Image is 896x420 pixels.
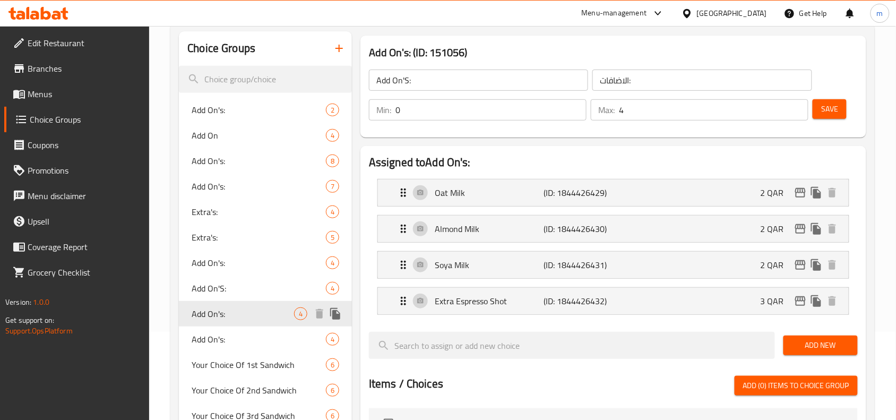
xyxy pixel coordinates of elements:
[743,379,849,392] span: Add (0) items to choice group
[326,207,339,217] span: 4
[179,327,352,352] div: Add On's:4
[824,293,840,309] button: delete
[369,376,443,392] h2: Items / Choices
[792,221,808,237] button: edit
[192,384,326,397] span: Your Choice Of 2nd Sandwich
[28,37,141,49] span: Edit Restaurant
[435,186,544,199] p: Oat Milk
[326,385,339,396] span: 6
[28,164,141,177] span: Promotions
[179,276,352,301] div: Add On'S:4
[326,233,339,243] span: 5
[326,256,339,269] div: Choices
[378,216,849,242] div: Expand
[808,257,824,273] button: duplicate
[544,222,616,235] p: (ID: 1844426430)
[192,333,326,346] span: Add On's:
[544,295,616,307] p: (ID: 1844426432)
[326,129,339,142] div: Choices
[326,335,339,345] span: 4
[28,139,141,151] span: Coupons
[179,225,352,250] div: Extra's:5
[326,333,339,346] div: Choices
[326,105,339,115] span: 2
[4,158,150,183] a: Promotions
[5,295,31,309] span: Version:
[378,252,849,278] div: Expand
[598,104,615,116] p: Max:
[821,102,838,116] span: Save
[30,113,141,126] span: Choice Groups
[792,293,808,309] button: edit
[312,306,328,322] button: delete
[369,175,858,211] li: Expand
[326,358,339,371] div: Choices
[4,234,150,260] a: Coverage Report
[4,132,150,158] a: Coupons
[761,222,792,235] p: 2 QAR
[761,186,792,199] p: 2 QAR
[179,97,352,123] div: Add On's:2
[369,155,858,170] h2: Assigned to Add On's:
[28,62,141,75] span: Branches
[792,257,808,273] button: edit
[435,295,544,307] p: Extra Espresso Shot
[179,174,352,199] div: Add On's:7
[435,222,544,235] p: Almond Milk
[192,205,326,218] span: Extra's:
[4,260,150,285] a: Grocery Checklist
[192,358,326,371] span: Your Choice Of 1st Sandwich
[4,183,150,209] a: Menu disclaimer
[187,40,255,56] h2: Choice Groups
[813,99,847,119] button: Save
[192,231,326,244] span: Extra's:
[4,81,150,107] a: Menus
[5,324,73,338] a: Support.OpsPlatform
[294,307,307,320] div: Choices
[179,199,352,225] div: Extra's:4
[295,309,307,319] span: 4
[28,190,141,202] span: Menu disclaimer
[33,295,49,309] span: 1.0.0
[735,376,858,396] button: Add (0) items to choice group
[792,339,849,352] span: Add New
[192,155,326,167] span: Add On's:
[697,7,767,19] div: [GEOGRAPHIC_DATA]
[179,250,352,276] div: Add On's:4
[544,259,616,271] p: (ID: 1844426431)
[28,88,141,100] span: Menus
[326,156,339,166] span: 8
[179,301,352,327] div: Add On's:4deleteduplicate
[808,185,824,201] button: duplicate
[4,56,150,81] a: Branches
[761,259,792,271] p: 2 QAR
[28,241,141,253] span: Coverage Report
[808,221,824,237] button: duplicate
[326,384,339,397] div: Choices
[328,306,343,322] button: duplicate
[369,283,858,319] li: Expand
[326,180,339,193] div: Choices
[369,247,858,283] li: Expand
[369,211,858,247] li: Expand
[544,186,616,199] p: (ID: 1844426429)
[28,266,141,279] span: Grocery Checklist
[824,221,840,237] button: delete
[783,336,858,355] button: Add New
[4,30,150,56] a: Edit Restaurant
[192,104,326,116] span: Add On's:
[824,185,840,201] button: delete
[326,231,339,244] div: Choices
[435,259,544,271] p: Soya Milk
[326,104,339,116] div: Choices
[192,129,326,142] span: Add On
[179,352,352,378] div: Your Choice Of 1st Sandwich6
[369,332,775,359] input: search
[192,282,326,295] span: Add On'S:
[326,258,339,268] span: 4
[179,378,352,403] div: Your Choice Of 2nd Sandwich6
[824,257,840,273] button: delete
[761,295,792,307] p: 3 QAR
[378,179,849,206] div: Expand
[808,293,824,309] button: duplicate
